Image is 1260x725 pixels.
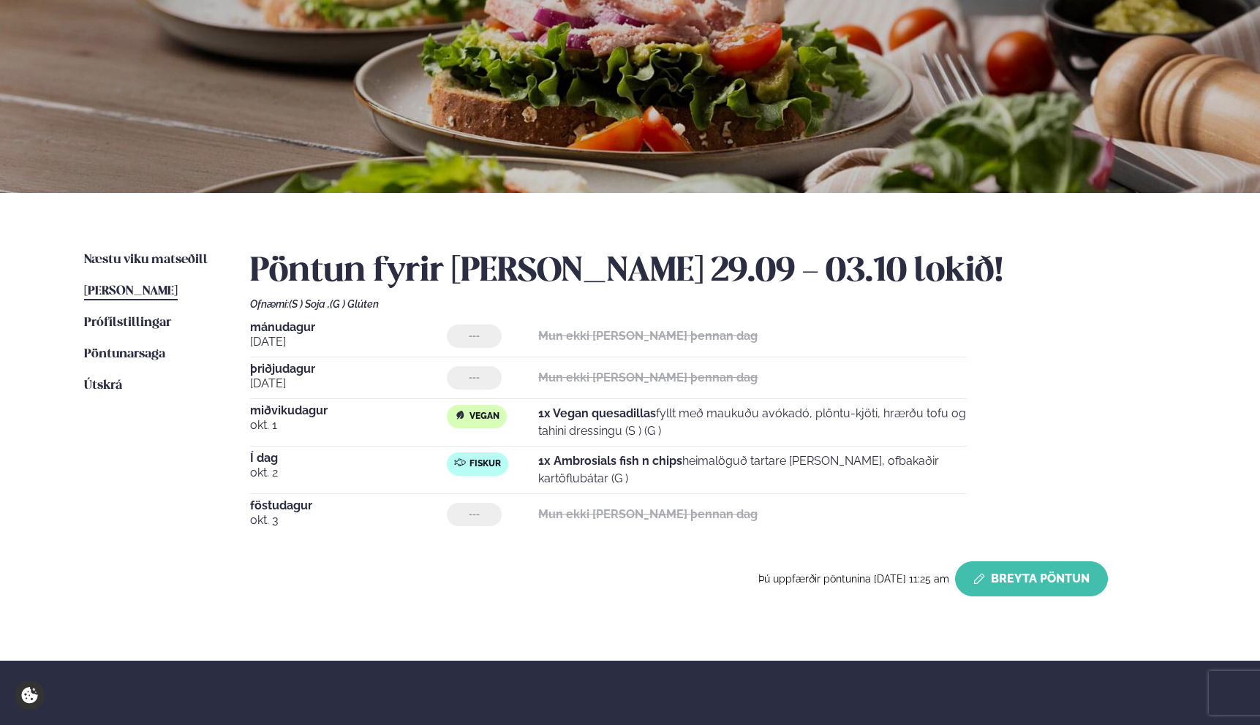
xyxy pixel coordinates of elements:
span: mánudagur [250,322,447,333]
span: Fiskur [469,458,501,470]
strong: Mun ekki [PERSON_NAME] þennan dag [538,507,758,521]
strong: Mun ekki [PERSON_NAME] þennan dag [538,371,758,384]
p: heimalöguð tartare [PERSON_NAME], ofbakaðir kartöflubátar (G ) [538,452,967,487]
h2: Pöntun fyrir [PERSON_NAME] 29.09 - 03.10 lokið! [250,251,1176,292]
span: --- [469,372,480,384]
strong: 1x Ambrosials fish n chips [538,454,682,468]
span: Prófílstillingar [84,316,171,329]
span: þriðjudagur [250,363,447,375]
span: miðvikudagur [250,405,447,417]
img: Vegan.svg [454,409,466,421]
span: Næstu viku matseðill [84,254,208,266]
span: Í dag [250,452,447,464]
a: [PERSON_NAME] [84,283,178,300]
a: Næstu viku matseðill [84,251,208,269]
p: fyllt með maukuðu avókadó, plöntu-kjöti, hrærðu tofu og tahini dressingu (S ) (G ) [538,405,967,440]
span: okt. 3 [250,512,447,529]
span: Vegan [469,411,499,422]
span: Pöntunarsaga [84,348,165,360]
span: okt. 1 [250,417,447,434]
a: Cookie settings [15,680,45,710]
span: [PERSON_NAME] [84,285,178,297]
span: Þú uppfærðir pöntunina [DATE] 11:25 am [758,573,949,585]
span: (S ) Soja , [289,298,330,310]
button: Breyta Pöntun [955,561,1108,596]
div: Ofnæmi: [250,298,1176,310]
a: Útskrá [84,377,122,395]
img: fish.svg [454,457,466,468]
span: okt. 2 [250,464,447,482]
span: (G ) Glúten [330,298,379,310]
a: Pöntunarsaga [84,346,165,363]
span: Útskrá [84,379,122,392]
span: [DATE] [250,333,447,351]
strong: Mun ekki [PERSON_NAME] þennan dag [538,329,758,343]
span: --- [469,330,480,342]
a: Prófílstillingar [84,314,171,332]
strong: 1x Vegan quesadillas [538,406,656,420]
span: --- [469,509,480,520]
span: föstudagur [250,500,447,512]
span: [DATE] [250,375,447,392]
